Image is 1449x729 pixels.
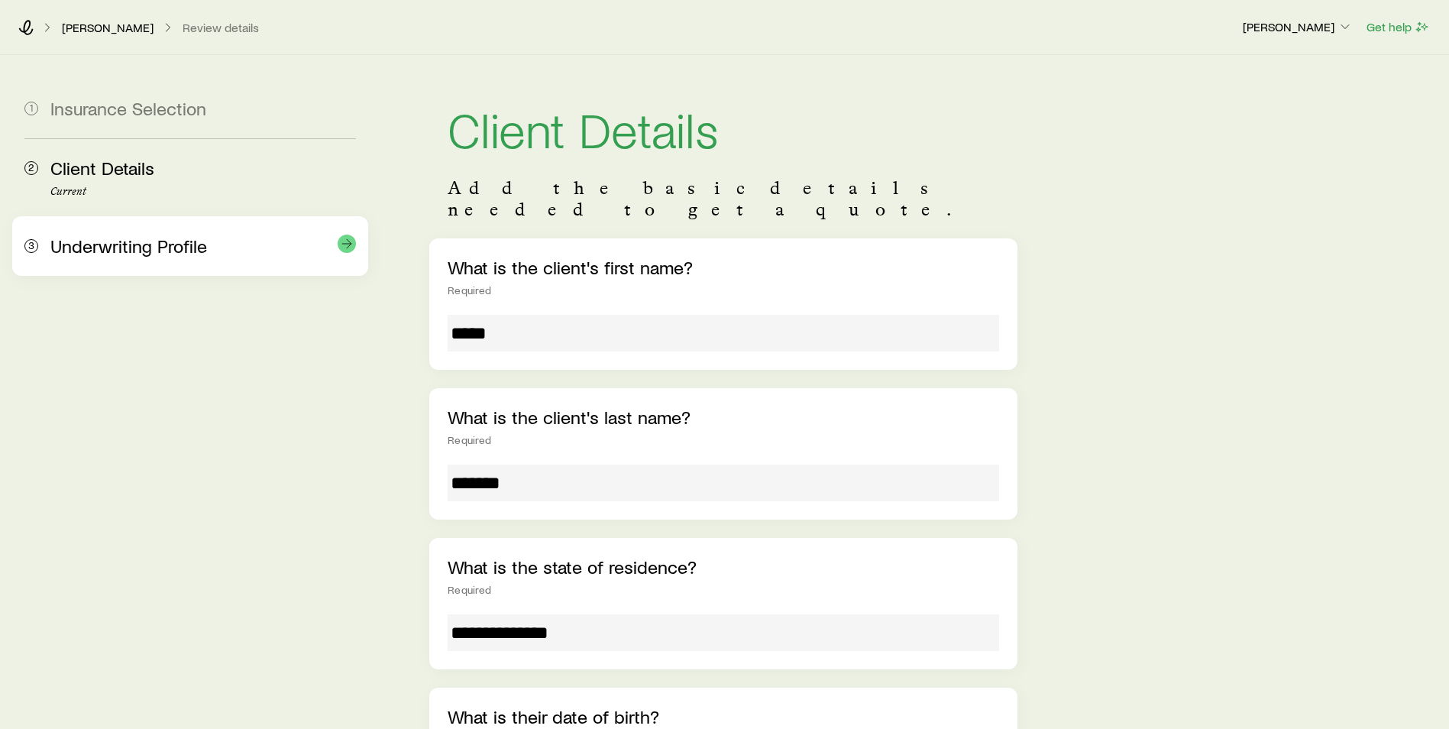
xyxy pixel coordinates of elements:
[448,584,999,596] div: Required
[1242,18,1354,37] button: [PERSON_NAME]
[24,161,38,175] span: 2
[24,239,38,253] span: 3
[448,706,999,727] p: What is their date of birth?
[448,556,999,578] p: What is the state of residence?
[1366,18,1431,36] button: Get help
[182,21,260,35] button: Review details
[448,257,999,278] p: What is the client's first name?
[50,97,206,119] span: Insurance Selection
[448,434,999,446] div: Required
[24,102,38,115] span: 1
[448,104,999,153] h1: Client Details
[448,407,999,428] p: What is the client's last name?
[50,235,207,257] span: Underwriting Profile
[50,157,154,179] span: Client Details
[448,177,999,220] p: Add the basic details needed to get a quote.
[448,284,999,296] div: Required
[50,186,356,198] p: Current
[1243,19,1353,34] p: [PERSON_NAME]
[61,21,154,35] a: [PERSON_NAME]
